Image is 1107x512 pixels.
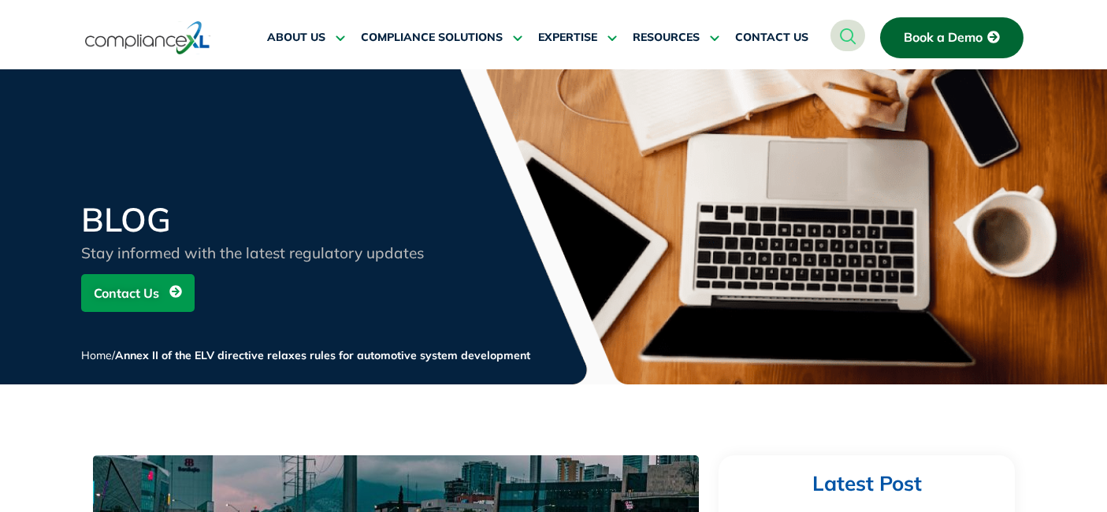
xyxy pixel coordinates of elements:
[538,19,617,57] a: EXPERTISE
[880,17,1023,58] a: Book a Demo
[735,19,808,57] a: CONTACT US
[81,274,195,312] a: Contact Us
[633,31,700,45] span: RESOURCES
[267,19,345,57] a: ABOUT US
[94,278,159,308] span: Contact Us
[115,348,530,362] span: Annex II of the ELV directive relaxes rules for automotive system development
[735,31,808,45] span: CONTACT US
[81,203,459,236] h2: BLOG
[538,31,597,45] span: EXPERTISE
[361,31,503,45] span: COMPLIANCE SOLUTIONS
[633,19,719,57] a: RESOURCES
[830,20,865,51] a: navsearch-button
[361,19,522,57] a: COMPLIANCE SOLUTIONS
[81,348,530,362] span: /
[81,348,112,362] a: Home
[267,31,325,45] span: ABOUT US
[85,20,210,56] img: logo-one.svg
[81,243,424,262] span: Stay informed with the latest regulatory updates
[904,31,983,45] span: Book a Demo
[749,471,985,497] h2: Latest Post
